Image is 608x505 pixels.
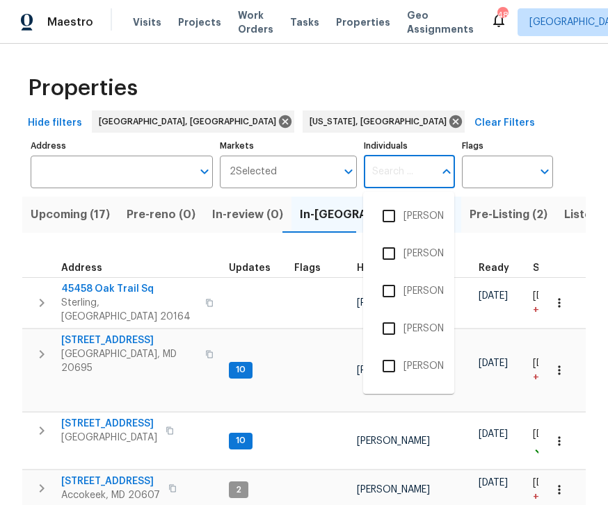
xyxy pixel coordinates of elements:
[229,263,271,273] span: Updates
[533,429,562,439] span: [DATE]
[364,156,434,188] input: Search ...
[533,291,562,301] span: [DATE]
[28,115,82,132] span: Hide filters
[220,142,357,150] label: Markets
[61,296,197,324] span: Sterling, [GEOGRAPHIC_DATA] 20164
[479,358,508,368] span: [DATE]
[61,333,197,347] span: [STREET_ADDRESS]
[474,115,535,132] span: Clear Filters
[290,17,319,27] span: Tasks
[533,263,558,273] span: Start
[61,282,197,296] span: 45458 Oak Trail Sq
[527,413,576,470] td: Project started on time
[195,162,214,181] button: Open
[527,277,576,328] td: Project started 3 days late
[407,8,474,36] span: Geo Assignments
[61,488,160,502] span: Accokeek, MD 20607
[497,8,507,22] div: 48
[61,347,197,375] span: [GEOGRAPHIC_DATA], MD 20695
[47,15,93,29] span: Maestro
[357,298,430,308] span: [PERSON_NAME]
[374,239,443,268] li: [PERSON_NAME]
[336,15,390,29] span: Properties
[535,162,554,181] button: Open
[374,276,443,306] li: [PERSON_NAME]
[533,478,562,488] span: [DATE]
[294,263,321,273] span: Flags
[469,110,541,136] button: Clear Filters
[28,81,138,95] span: Properties
[479,291,508,301] span: [DATE]
[533,358,562,368] span: [DATE]
[61,263,102,273] span: Address
[61,474,160,488] span: [STREET_ADDRESS]
[230,364,251,376] span: 10
[357,436,430,446] span: [PERSON_NAME]
[479,429,508,439] span: [DATE]
[310,115,452,129] span: [US_STATE], [GEOGRAPHIC_DATA]
[61,431,157,445] span: [GEOGRAPHIC_DATA]
[479,263,522,273] div: Earliest renovation start date (first business day after COE or Checkout)
[533,370,545,384] span: + 3
[462,142,553,150] label: Flags
[339,162,358,181] button: Open
[212,205,283,224] span: In-review (0)
[230,435,251,447] span: 10
[357,263,378,273] span: HPM
[230,166,277,178] span: 2 Selected
[437,162,456,181] button: Close
[92,110,294,133] div: [GEOGRAPHIC_DATA], [GEOGRAPHIC_DATA]
[230,484,247,496] span: 2
[374,314,443,343] li: [PERSON_NAME]
[357,365,430,375] span: [PERSON_NAME]
[470,205,547,224] span: Pre-Listing (2)
[178,15,221,29] span: Projects
[527,329,576,412] td: Project started 3 days late
[364,142,455,150] label: Individuals
[533,263,570,273] div: Actual renovation start date
[479,263,509,273] span: Ready
[99,115,282,129] span: [GEOGRAPHIC_DATA], [GEOGRAPHIC_DATA]
[61,417,157,431] span: [STREET_ADDRESS]
[31,205,110,224] span: Upcoming (17)
[374,389,443,418] li: [PERSON_NAME]
[133,15,161,29] span: Visits
[533,303,545,317] span: + 3
[374,351,443,381] li: [PERSON_NAME]
[374,201,443,231] li: [PERSON_NAME]
[357,485,430,495] span: [PERSON_NAME]
[22,110,88,136] button: Hide filters
[300,205,453,224] span: In-[GEOGRAPHIC_DATA] (9)
[533,490,551,504] span: + 23
[479,478,508,488] span: [DATE]
[127,205,195,224] span: Pre-reno (0)
[31,142,213,150] label: Address
[238,8,273,36] span: Work Orders
[303,110,465,133] div: [US_STATE], [GEOGRAPHIC_DATA]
